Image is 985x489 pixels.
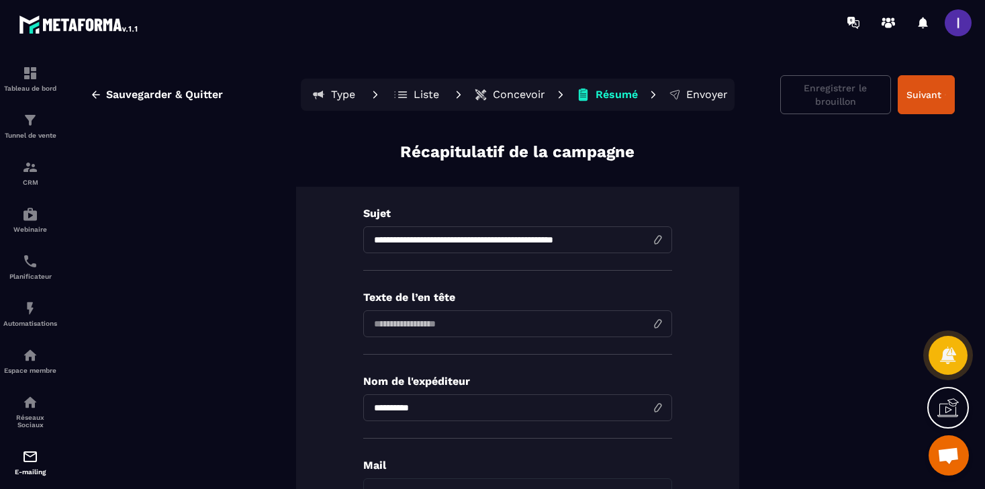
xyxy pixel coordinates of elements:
a: social-networksocial-networkRéseaux Sociaux [3,384,57,439]
button: Résumé [572,81,642,108]
p: Texte de l’en tête [363,291,672,304]
span: Sauvegarder & Quitter [106,88,223,101]
p: Envoyer [686,88,728,101]
p: Sujet [363,207,672,220]
button: Suivant [898,75,955,114]
a: formationformationCRM [3,149,57,196]
button: Envoyer [665,81,732,108]
a: Ouvrir le chat [929,435,969,476]
p: E-mailing [3,468,57,476]
a: formationformationTableau de bord [3,55,57,102]
a: emailemailE-mailing [3,439,57,486]
img: formation [22,65,38,81]
p: Résumé [596,88,638,101]
a: automationsautomationsWebinaire [3,196,57,243]
a: automationsautomationsEspace membre [3,337,57,384]
img: automations [22,300,38,316]
p: Nom de l'expéditeur [363,375,672,388]
p: CRM [3,179,57,186]
button: Liste [387,81,447,108]
p: Réseaux Sociaux [3,414,57,429]
p: Liste [414,88,439,101]
img: formation [22,159,38,175]
p: Webinaire [3,226,57,233]
img: logo [19,12,140,36]
p: Tunnel de vente [3,132,57,139]
p: Type [331,88,355,101]
button: Type [303,81,364,108]
p: Planificateur [3,273,57,280]
p: Concevoir [493,88,545,101]
button: Concevoir [470,81,549,108]
p: Espace membre [3,367,57,374]
p: Tableau de bord [3,85,57,92]
a: formationformationTunnel de vente [3,102,57,149]
a: schedulerschedulerPlanificateur [3,243,57,290]
img: automations [22,347,38,363]
img: automations [22,206,38,222]
img: scheduler [22,253,38,269]
button: Sauvegarder & Quitter [80,83,233,107]
a: automationsautomationsAutomatisations [3,290,57,337]
img: social-network [22,394,38,410]
p: Mail [363,459,672,472]
p: Automatisations [3,320,57,327]
p: Récapitulatif de la campagne [400,141,635,163]
img: formation [22,112,38,128]
img: email [22,449,38,465]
